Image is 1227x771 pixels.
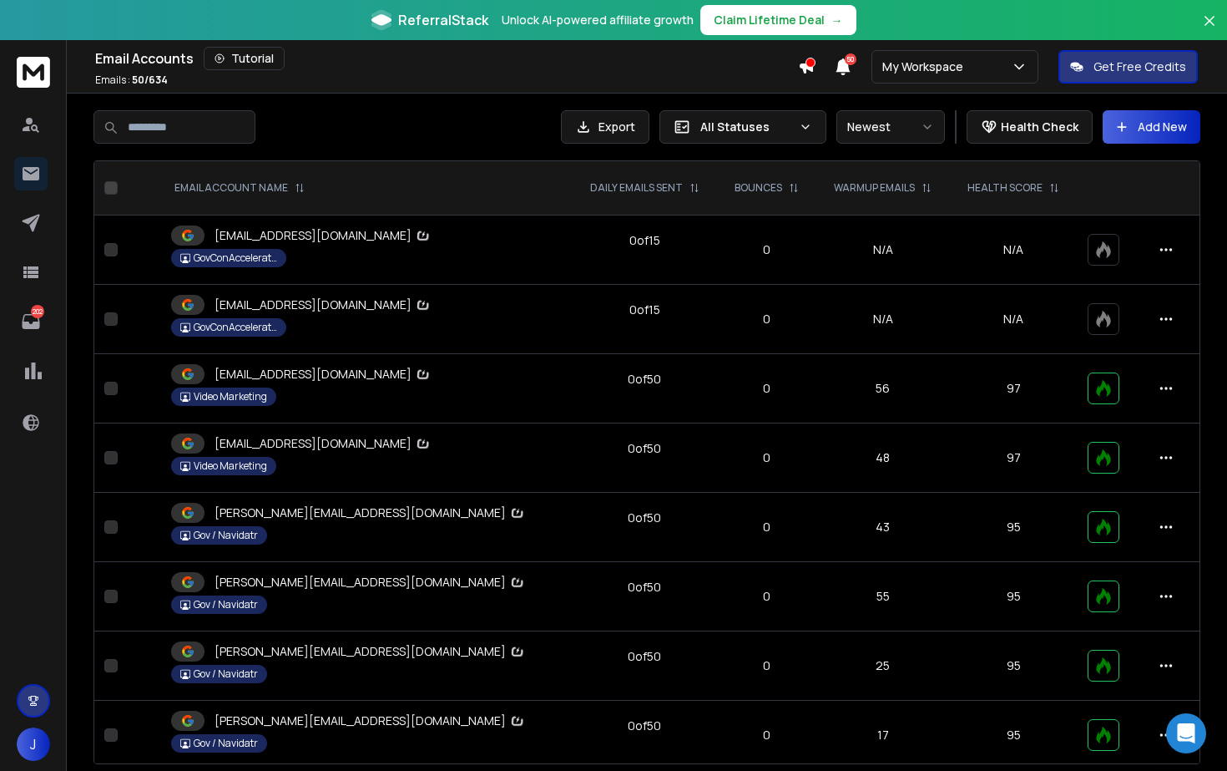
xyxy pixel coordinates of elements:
[132,73,168,87] span: 50 / 634
[17,728,50,761] button: J
[1093,58,1186,75] p: Get Free Credits
[174,181,305,195] div: EMAIL ACCOUNT NAME
[882,58,970,75] p: My Workspace
[215,574,526,591] p: [PERSON_NAME][EMAIL_ADDRESS][DOMAIN_NAME]
[815,216,949,285] td: N/A
[629,302,660,318] div: 0 of 15
[215,366,432,383] p: [EMAIL_ADDRESS][DOMAIN_NAME]
[628,718,661,734] div: 0 of 50
[728,588,805,605] p: 0
[215,297,432,314] p: [EMAIL_ADDRESS][DOMAIN_NAME]
[950,701,1078,770] td: 95
[415,366,432,383] img: Zapmail Logo
[831,12,843,28] span: →
[31,305,44,318] p: 202
[194,529,258,542] p: Gov / Navidatr
[950,493,1078,562] td: 95
[728,380,805,397] p: 0
[815,632,949,701] td: 25
[629,232,660,249] div: 0 of 15
[215,435,432,453] p: [EMAIL_ADDRESS][DOMAIN_NAME]
[700,5,856,35] button: Claim Lifetime Deal→
[628,440,661,457] div: 0 of 50
[815,285,949,354] td: N/A
[215,713,526,730] p: [PERSON_NAME][EMAIL_ADDRESS][DOMAIN_NAME]
[509,505,526,522] img: Zapmail Logo
[95,74,168,87] p: Emails :
[834,181,915,195] p: WARMUP EMAILS
[728,241,805,258] p: 0
[509,574,526,591] img: Zapmail Logo
[960,241,1068,258] p: N/A
[398,10,488,30] span: ReferralStack
[836,110,945,144] button: Newest
[415,435,432,453] img: Zapmail Logo
[967,110,1093,144] button: Health Check
[628,648,661,665] div: 0 of 50
[815,562,949,632] td: 55
[950,424,1078,493] td: 97
[502,12,694,28] p: Unlock AI-powered affiliate growth
[628,510,661,526] div: 0 of 50
[415,297,432,314] img: Zapmail Logo
[215,505,526,522] p: [PERSON_NAME][EMAIL_ADDRESS][DOMAIN_NAME]
[728,519,805,535] p: 0
[194,667,258,681] p: Gov / Navidatr
[967,181,1043,195] p: HEALTH SCORE
[1001,119,1078,135] p: Health Check
[1199,10,1220,50] button: Close banner
[815,424,949,493] td: 48
[950,562,1078,632] td: 95
[628,579,661,596] div: 0 of 50
[590,181,683,195] p: DAILY EMAILS SENT
[194,598,258,611] p: Gov / Navidatr
[194,390,267,403] p: Video Marketing
[1058,50,1198,84] button: Get Free Credits
[1103,110,1200,144] button: Add New
[509,713,526,730] img: Zapmail Logo
[194,251,277,265] p: GovConAccelerator
[628,371,661,388] div: 0 of 50
[845,53,856,65] span: 50
[815,493,949,562] td: 43
[815,701,949,770] td: 17
[14,305,48,338] a: 202
[728,311,805,327] p: 0
[815,354,949,424] td: 56
[1166,713,1206,753] div: Open Intercom Messenger
[215,643,526,661] p: [PERSON_NAME][EMAIL_ADDRESS][DOMAIN_NAME]
[700,119,792,135] p: All Statuses
[194,459,267,473] p: Video Marketing
[728,449,805,466] p: 0
[509,643,526,661] img: Zapmail Logo
[950,632,1078,701] td: 95
[960,311,1068,327] p: N/A
[215,227,432,245] p: [EMAIL_ADDRESS][DOMAIN_NAME]
[561,110,649,144] button: Export
[204,47,285,70] button: Tutorial
[735,181,782,195] p: BOUNCES
[950,354,1078,424] td: 97
[415,227,432,245] img: Zapmail Logo
[194,737,258,750] p: Gov / Navidatr
[728,657,805,674] p: 0
[728,727,805,743] p: 0
[95,47,798,70] div: Email Accounts
[194,321,277,334] p: GovConAccelerator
